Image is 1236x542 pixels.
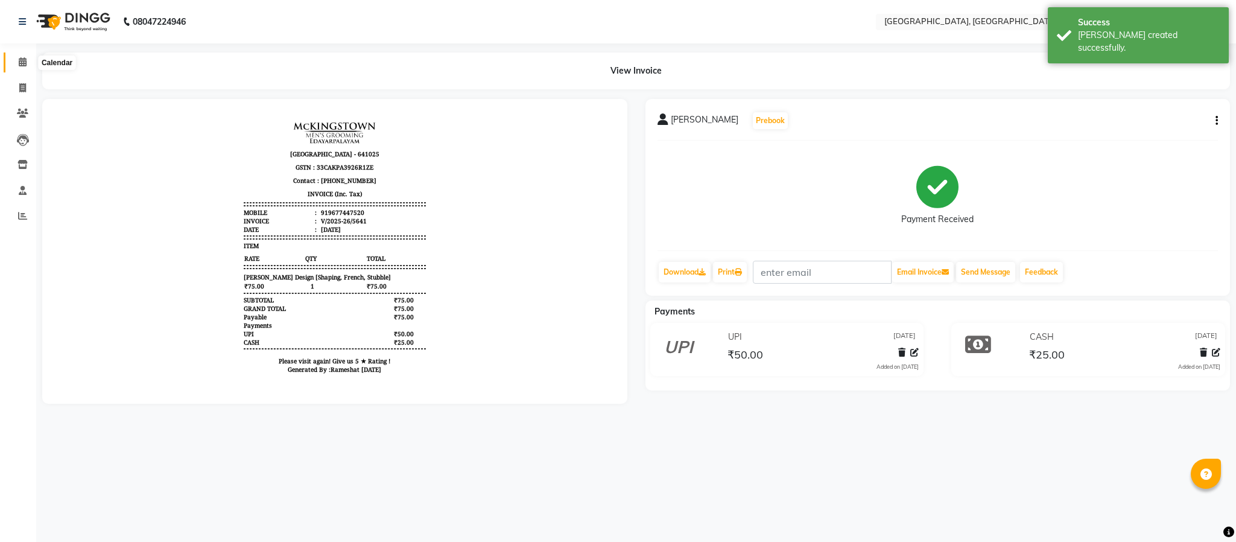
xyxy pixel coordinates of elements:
[327,218,372,227] div: ₹50.00
[327,227,372,235] div: ₹25.00
[39,56,75,70] div: Calendar
[264,106,312,114] div: V/2025-26/5641
[956,262,1015,282] button: Send Message
[728,331,742,343] span: UPI
[189,185,220,193] div: SUBTOTAL
[276,254,299,263] span: Ramesh
[133,5,186,39] b: 08047224946
[1078,29,1220,54] div: Bill created successfully.
[261,97,262,106] span: :
[189,210,218,218] div: Payments
[189,162,337,170] span: [PERSON_NAME] Design [Shaping, French, Stubble]
[42,53,1230,89] div: View Invoice
[1020,262,1063,282] a: Feedback
[189,218,200,227] span: UPI
[235,10,326,34] img: file_1695748862656.png
[901,213,974,226] div: Payment Received
[1030,331,1054,343] span: CASH
[250,170,310,180] span: 1
[189,63,372,76] p: Contact : [PHONE_NUMBER]
[312,170,372,180] span: ₹75.00
[31,5,113,39] img: logo
[327,193,372,202] div: ₹75.00
[189,142,249,152] span: RATE
[189,246,372,254] p: Please visit again! Give us 5 ★ Rating !
[189,193,232,202] div: GRAND TOTAL
[250,142,310,152] span: QTY
[1178,363,1220,371] div: Added on [DATE]
[189,49,372,63] p: GSTN : 33CAKPA3926R1ZE
[327,202,372,210] div: ₹75.00
[189,114,262,123] div: Date
[1195,331,1217,343] span: [DATE]
[893,331,916,343] span: [DATE]
[727,348,763,365] span: ₹50.00
[264,97,310,106] div: 919677447520
[189,76,372,89] h3: INVOICE (Inc. Tax)
[892,262,954,282] button: Email Invoice
[1078,16,1220,29] div: Success
[327,185,372,193] div: ₹75.00
[659,262,711,282] a: Download
[312,142,372,152] span: TOTAL
[1029,348,1065,365] span: ₹25.00
[189,106,262,114] div: Invoice
[189,97,262,106] div: Mobile
[671,113,738,130] span: [PERSON_NAME]
[189,130,204,139] span: ITEM
[753,112,788,129] button: Prebook
[189,36,372,49] p: [GEOGRAPHIC_DATA] - 641025
[189,254,372,263] div: Generated By : at [DATE]
[876,363,919,371] div: Added on [DATE]
[261,106,262,114] span: :
[189,227,205,235] span: CASH
[713,262,747,282] a: Print
[189,202,212,210] div: Payable
[654,306,695,317] span: Payments
[261,114,262,123] span: :
[753,261,892,284] input: enter email
[264,114,287,123] div: [DATE]
[189,170,249,180] span: ₹75.00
